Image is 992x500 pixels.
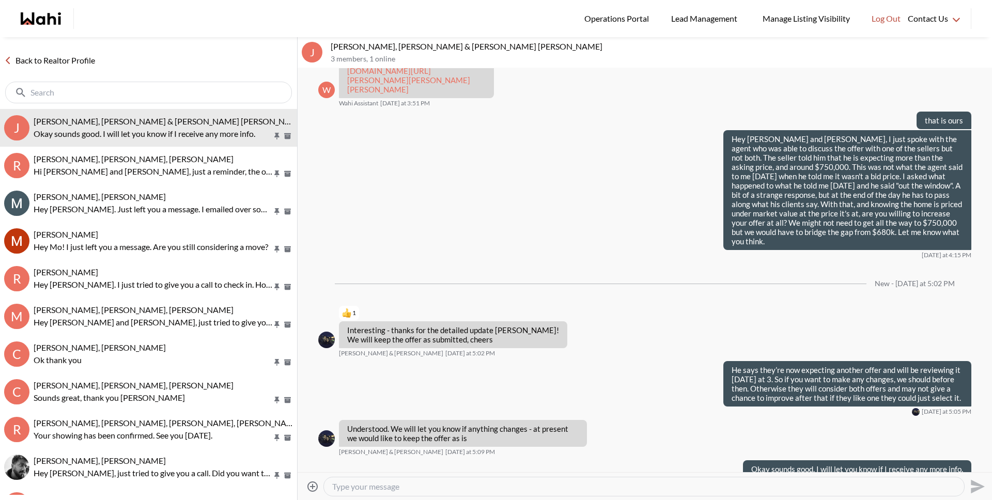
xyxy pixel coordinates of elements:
[912,408,920,416] div: Jason & Lauryn Vaz-Brown
[4,191,29,216] div: Marian Kotormus, Michelle
[318,332,335,348] div: Jason & Lauryn Vaz-Brown
[332,481,956,492] textarea: Type your message
[34,305,234,315] span: [PERSON_NAME], [PERSON_NAME], [PERSON_NAME]
[272,396,282,404] button: Pin
[282,207,293,216] button: Archive
[445,448,495,456] time: 2025-09-06T21:09:30.975Z
[4,455,29,480] div: Sourav Singh, Michelle
[875,279,955,288] div: New - [DATE] at 5:02 PM
[272,283,282,291] button: Pin
[751,464,963,474] p: Okay sounds good. I will let you know if I receive any more info.
[380,99,430,107] time: 2025-09-06T19:51:22.857Z
[34,354,272,366] p: Ok thank you
[4,379,29,404] div: C
[445,349,495,357] time: 2025-09-06T21:02:43.421Z
[4,341,29,367] div: C
[272,245,282,254] button: Pin
[282,132,293,140] button: Archive
[21,12,61,25] a: Wahi homepage
[34,128,272,140] p: Okay sounds good. I will let you know if I receive any more info.
[318,82,335,98] div: W
[347,424,579,443] p: Understood. We will let you know if anything changes - at present we would like to keep the offer...
[34,241,272,253] p: Hey Mo! I just left you a message. Are you still considering a move?
[732,365,963,402] p: He says they’re now expecting another offer and will be reviewing it [DATE] at 3. So if you want ...
[912,408,920,416] img: J
[760,12,853,25] span: Manage Listing Visibility
[347,66,470,94] a: [DOMAIN_NAME][URL][PERSON_NAME][PERSON_NAME][PERSON_NAME]
[4,115,29,140] div: J
[34,429,272,442] p: Your showing has been confirmed. See you [DATE].
[30,87,269,98] input: Search
[4,417,29,442] div: R
[282,471,293,480] button: Archive
[922,408,971,416] time: 2025-09-06T21:05:51.714Z
[34,203,272,215] p: Hey [PERSON_NAME]. Just left you a message. I emailed over some listings [DATE] so you can stay u...
[34,278,272,291] p: Hey [PERSON_NAME]. I just tried to give you a call to check in. How are things coming along with ...
[339,448,443,456] span: [PERSON_NAME] & [PERSON_NAME]
[302,42,322,62] div: J
[272,358,282,367] button: Pin
[342,309,356,317] button: Reactions: like
[34,229,98,239] span: [PERSON_NAME]
[272,433,282,442] button: Pin
[318,332,335,348] img: J
[732,134,963,246] p: Hey [PERSON_NAME] and [PERSON_NAME], I just spoke with the agent who was able to discuss the offe...
[272,207,282,216] button: Pin
[282,169,293,178] button: Archive
[4,153,29,178] div: R
[352,309,356,317] span: 1
[339,349,443,357] span: [PERSON_NAME] & [PERSON_NAME]
[34,467,272,479] p: Hey [PERSON_NAME], just tried to give you a call. Did you want to re book the homes for viewing?
[34,342,166,352] span: [PERSON_NAME], [PERSON_NAME]
[282,283,293,291] button: Archive
[34,267,98,277] span: [PERSON_NAME]
[4,266,29,291] div: R
[922,251,971,259] time: 2025-09-06T20:15:40.254Z
[318,430,335,447] div: Jason & Lauryn Vaz-Brown
[4,304,29,329] div: M
[34,192,166,201] span: [PERSON_NAME], [PERSON_NAME]
[272,471,282,480] button: Pin
[4,455,29,480] img: S
[4,191,29,216] img: M
[282,245,293,254] button: Archive
[331,55,988,64] p: 3 members , 1 online
[282,433,293,442] button: Archive
[339,99,378,107] span: Wahi Assistant
[272,320,282,329] button: Pin
[671,12,741,25] span: Lead Management
[965,475,988,498] button: Send
[925,116,963,125] p: that is ours
[34,418,301,428] span: [PERSON_NAME], [PERSON_NAME], [PERSON_NAME], [PERSON_NAME]
[34,154,234,164] span: [PERSON_NAME], [PERSON_NAME], [PERSON_NAME]
[34,456,166,465] span: [PERSON_NAME], [PERSON_NAME]
[282,358,293,367] button: Archive
[4,228,29,254] div: Mo Ha, Michelle
[34,392,272,404] p: Sounds great, thank you [PERSON_NAME]
[331,41,988,52] p: [PERSON_NAME], [PERSON_NAME] & [PERSON_NAME] [PERSON_NAME]
[272,132,282,140] button: Pin
[584,12,653,25] span: Operations Portal
[34,116,305,126] span: [PERSON_NAME], [PERSON_NAME] & [PERSON_NAME] [PERSON_NAME]
[34,316,272,329] p: Hey [PERSON_NAME] and [PERSON_NAME], just tried to give you a call to check in. Are you still sea...
[347,325,559,344] p: Interesting - thanks for the detailed update [PERSON_NAME]! We will keep the offer as submitted, ...
[282,320,293,329] button: Archive
[4,228,29,254] img: M
[282,396,293,404] button: Archive
[34,380,234,390] span: [PERSON_NAME], [PERSON_NAME], [PERSON_NAME]
[318,430,335,447] img: J
[872,12,901,25] span: Log Out
[339,305,571,321] div: Reaction list
[272,169,282,178] button: Pin
[34,165,272,178] p: Hi [PERSON_NAME] and [PERSON_NAME], just a reminder, the offer presentation for [STREET_ADDRESS][...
